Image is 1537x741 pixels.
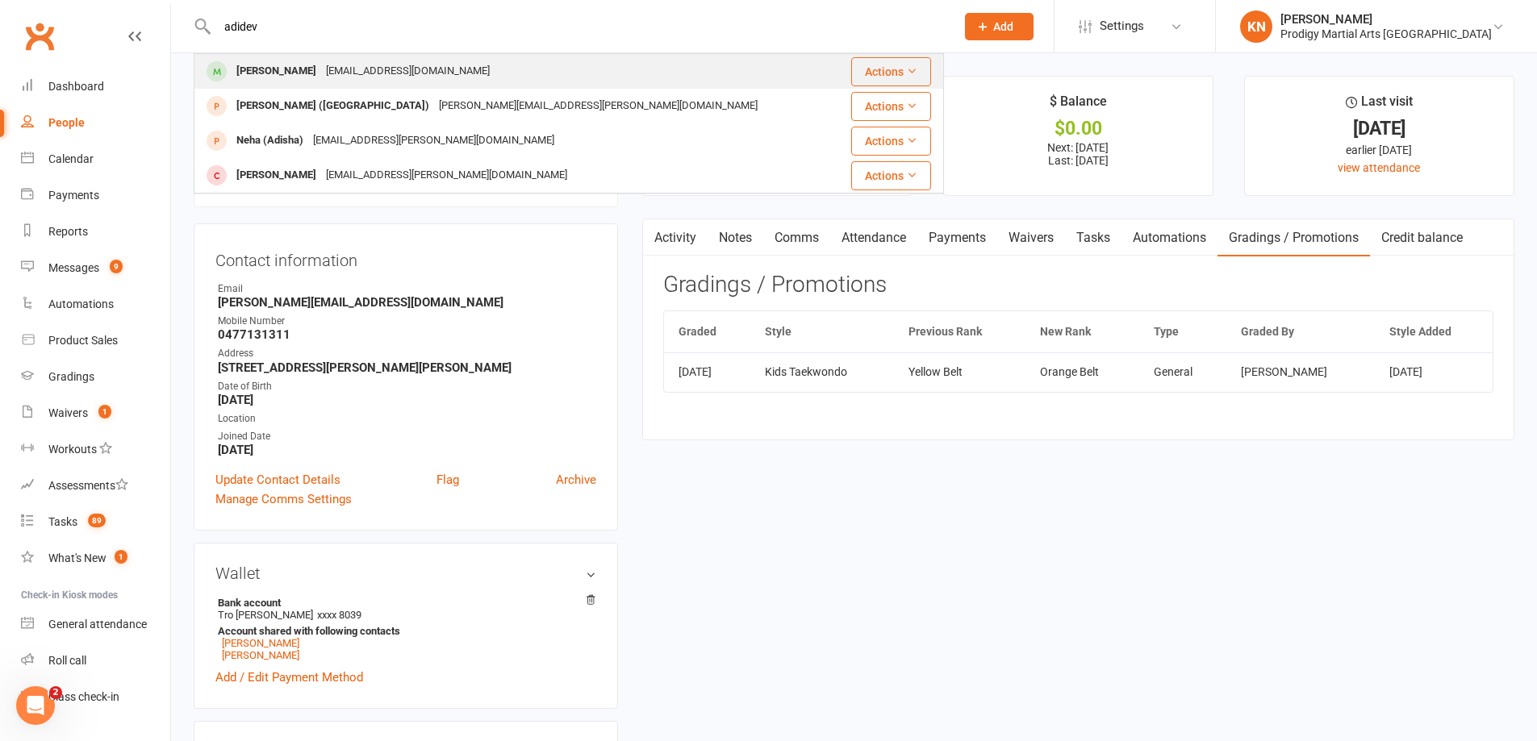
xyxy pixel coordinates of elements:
strong: Account shared with following contacts [218,625,588,637]
span: 1 [115,550,127,564]
button: Actions [851,92,931,121]
button: Add [965,13,1034,40]
div: Prodigy Martial Arts [GEOGRAPHIC_DATA] [1280,27,1492,41]
a: Automations [1121,219,1217,256]
a: view attendance [1338,161,1420,174]
a: Attendance [830,219,917,256]
td: [PERSON_NAME] [1226,352,1375,391]
a: Roll call [21,643,170,679]
a: General attendance kiosk mode [21,606,170,643]
a: Gradings [21,359,170,395]
div: Payments [48,189,99,202]
h3: Contact information [215,245,596,269]
div: Messages [48,261,99,274]
div: [EMAIL_ADDRESS][DOMAIN_NAME] [321,60,495,83]
div: Date of Birth [218,379,596,394]
h3: Gradings / Promotions [663,273,1493,298]
a: Archive [556,470,596,489]
span: 9 [110,260,123,273]
a: Product Sales [21,323,170,359]
div: Product Sales [48,334,118,347]
a: Comms [763,219,830,256]
a: Messages 9 [21,250,170,286]
div: Last visit [1346,91,1413,120]
a: Calendar [21,141,170,177]
a: Update Contact Details [215,470,340,489]
div: KN [1240,10,1272,43]
div: [EMAIL_ADDRESS][PERSON_NAME][DOMAIN_NAME] [308,129,559,152]
div: Email [218,281,596,297]
div: Mobile Number [218,314,596,329]
a: Waivers [997,219,1065,256]
a: Reports [21,214,170,250]
span: 1 [98,405,111,418]
th: Graded [664,311,750,352]
p: Next: [DATE] Last: [DATE] [959,141,1198,167]
div: Roll call [48,654,86,667]
div: People [48,116,85,129]
a: Notes [708,219,763,256]
span: xxxx 8039 [317,609,361,621]
div: Automations [48,298,114,310]
div: Address [218,346,596,361]
a: Assessments [21,468,170,504]
h3: Wallet [215,564,596,582]
div: Neha (Adisha) [232,129,308,152]
a: Dashboard [21,69,170,105]
button: Actions [851,57,931,86]
div: Calendar [48,152,94,165]
strong: 0477131311 [218,327,596,342]
a: What's New1 [21,540,170,577]
strong: Bank account [218,597,588,609]
li: Tro [PERSON_NAME] [215,594,596,664]
div: [EMAIL_ADDRESS][PERSON_NAME][DOMAIN_NAME] [321,164,572,187]
td: General [1139,352,1226,391]
div: Dashboard [48,80,104,93]
th: Previous Rank [894,311,1026,352]
button: Actions [851,127,931,156]
div: $ Balance [1050,91,1107,120]
div: What's New [48,552,107,564]
span: 89 [88,514,106,527]
a: Tasks 89 [21,504,170,540]
div: [PERSON_NAME][EMAIL_ADDRESS][PERSON_NAME][DOMAIN_NAME] [434,94,762,118]
th: Style [750,311,894,352]
a: Flag [436,470,459,489]
td: Kids Taekwondo [750,352,894,391]
a: [PERSON_NAME] [222,637,299,649]
div: Tasks [48,515,77,528]
a: Add / Edit Payment Method [215,668,363,687]
a: Clubworx [19,16,60,56]
a: Payments [917,219,997,256]
div: Joined Date [218,429,596,444]
span: Add [993,20,1013,33]
td: [DATE] [1375,352,1493,391]
span: 2 [49,686,62,699]
th: New Rank [1025,311,1139,352]
a: People [21,105,170,141]
a: Gradings / Promotions [1217,219,1370,256]
a: Activity [643,219,708,256]
div: Workouts [48,443,97,456]
strong: [DATE] [218,393,596,407]
a: Payments [21,177,170,214]
strong: [STREET_ADDRESS][PERSON_NAME][PERSON_NAME] [218,360,596,375]
div: General attendance [48,618,147,631]
a: Tasks [1065,219,1121,256]
a: [PERSON_NAME] [222,649,299,661]
div: Class check-in [48,690,119,703]
a: Workouts [21,431,170,468]
td: Orange Belt [1025,352,1139,391]
strong: [PERSON_NAME][EMAIL_ADDRESS][DOMAIN_NAME] [218,295,596,310]
div: Assessments [48,479,128,492]
div: $0.00 [959,120,1198,137]
div: Location [218,411,596,427]
input: Search... [212,15,944,38]
div: [PERSON_NAME] ([GEOGRAPHIC_DATA]) [232,94,434,118]
a: Manage Comms Settings [215,489,352,509]
iframe: Intercom live chat [16,686,55,725]
div: Waivers [48,406,88,419]
div: [DATE] [1259,120,1499,137]
div: [PERSON_NAME] [232,164,321,187]
a: Credit balance [1370,219,1474,256]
